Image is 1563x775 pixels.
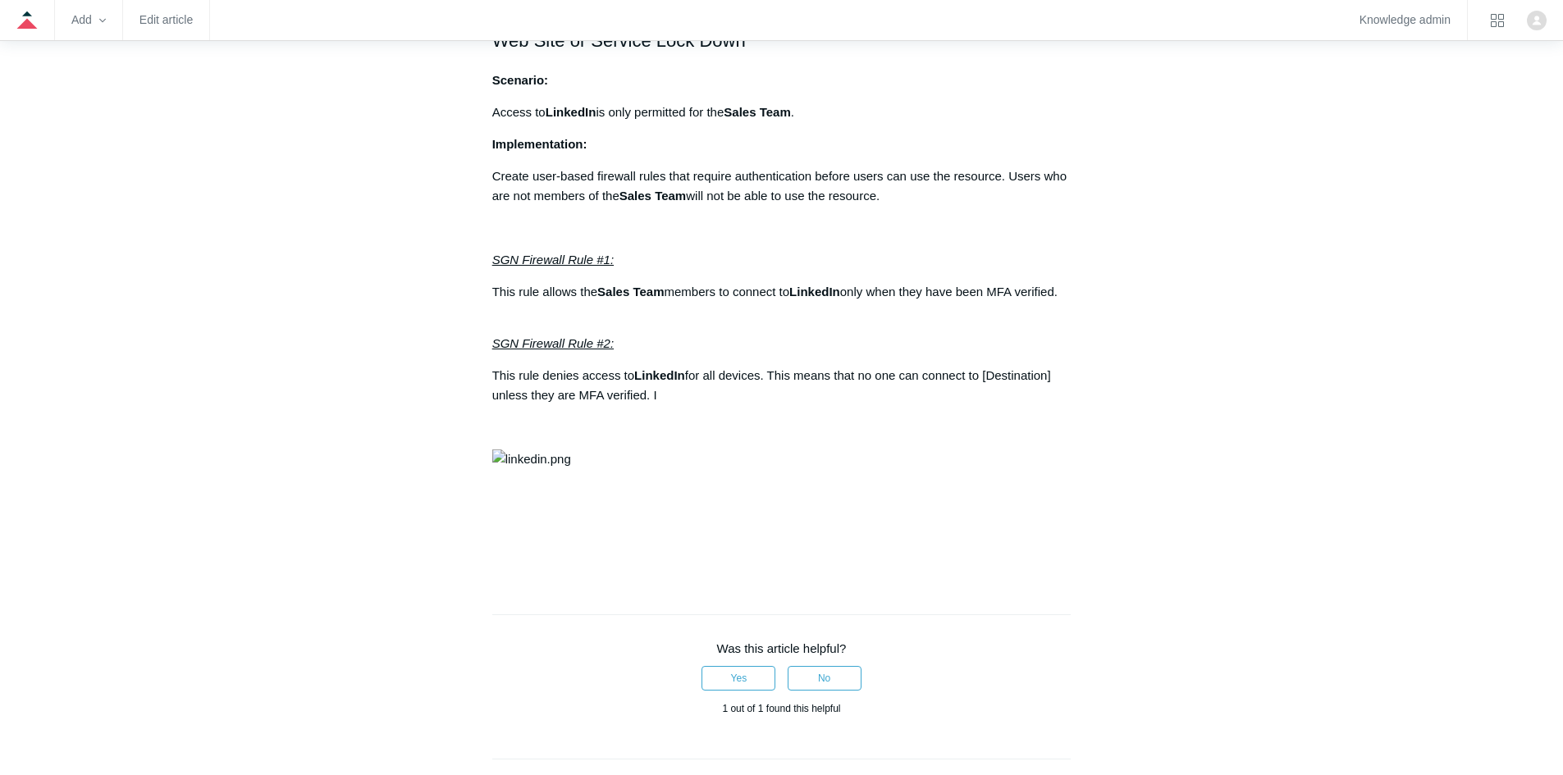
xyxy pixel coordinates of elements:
[492,166,1072,206] p: Create user-based firewall rules that require authentication before users can use the resource. U...
[492,103,1072,122] p: Access to is only permitted for the .
[788,666,861,691] button: This article was not helpful
[724,105,756,119] strong: Sales
[722,703,840,714] span: 1 out of 1 found this helpful
[492,253,614,267] em: SGN Firewall Rule #1:
[760,105,791,119] strong: Team
[702,666,775,691] button: This article was helpful
[492,336,614,350] em: SGN Firewall Rule #2:
[492,73,548,87] strong: Scenario:
[139,16,193,25] a: Edit article
[492,366,1072,405] p: This rule denies access to for all devices. This means that no one can connect to [Destination] u...
[619,189,686,203] strong: Sales Team
[492,449,571,469] img: linkedin.png
[71,16,106,25] zd-hc-trigger: Add
[633,285,664,299] strong: Team
[492,137,587,151] strong: Implementation:
[717,641,847,655] span: Was this article helpful?
[546,105,596,119] strong: LinkedIn
[492,282,1072,302] p: This rule allows the members to connect to only when they have been MFA verified.
[1527,11,1547,30] img: user avatar
[634,368,685,382] strong: LinkedIn
[597,285,629,299] strong: Sales
[789,285,840,299] strong: LinkedIn
[1527,11,1547,30] zd-hc-trigger: Click your profile icon to open the profile menu
[1360,16,1451,25] a: Knowledge admin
